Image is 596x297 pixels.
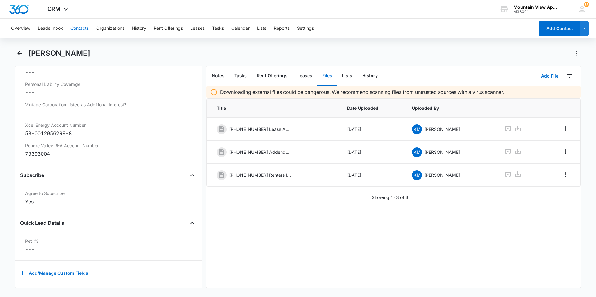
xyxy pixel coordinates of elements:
[220,88,504,96] p: Downloading external files could be dangerous. We recommend scanning files from untrusted sources...
[340,164,405,187] td: [DATE]
[292,66,317,86] button: Leases
[317,66,337,86] button: Files
[25,190,192,197] label: Agree to Subscribe
[20,119,197,140] div: Xcel Energy Account Number53-0012956299-8
[561,170,571,180] button: Overflow Menu
[47,6,61,12] span: CRM
[357,66,383,86] button: History
[424,126,460,132] p: [PERSON_NAME]
[539,21,580,36] button: Add Contact
[584,2,589,7] div: notifications count
[187,218,197,228] button: Close
[257,19,266,38] button: Lists
[229,66,252,86] button: Tasks
[212,19,224,38] button: Tasks
[25,101,192,108] label: Vintage Corporation Listed as Additional Interest?
[412,147,422,157] span: KM
[38,19,63,38] button: Leads Inbox
[25,238,192,244] label: Pet #3
[229,126,291,132] p: [PHONE_NUMBER] Lease Agreement.pdf
[25,150,192,157] div: 79393004
[412,124,422,134] span: KM
[20,235,197,255] div: Pet #3---
[412,170,422,180] span: KM
[25,198,192,205] div: Yes
[25,122,192,128] label: Xcel Energy Account Number
[229,172,291,178] p: [PHONE_NUMBER] Renters Insurance.pdf
[297,19,314,38] button: Settings
[571,48,581,58] button: Actions
[231,19,250,38] button: Calendar
[20,171,44,179] h4: Subscribe
[513,5,559,10] div: account name
[25,68,192,76] dd: ---
[526,69,565,83] button: Add File
[25,89,192,96] dd: ---
[372,194,408,201] p: Showing 1-3 of 3
[217,105,332,111] span: Title
[340,141,405,164] td: [DATE]
[25,109,192,117] dd: ---
[20,266,88,281] button: Add/Manage Custom Fields
[187,170,197,180] button: Close
[412,105,489,111] span: Uploaded By
[70,19,89,38] button: Contacts
[561,124,571,134] button: Overflow Menu
[252,66,292,86] button: Rent Offerings
[20,188,197,208] div: Agree to SubscribeYes
[11,19,30,38] button: Overview
[28,49,90,58] h1: [PERSON_NAME]
[20,78,197,99] div: Personal Liability Coverage---
[513,10,559,14] div: account id
[96,19,124,38] button: Organizations
[274,19,290,38] button: Reports
[347,105,397,111] span: Date Uploaded
[561,147,571,157] button: Overflow Menu
[154,19,183,38] button: Rent Offerings
[25,142,192,149] label: Poudre Valley REA Account Number
[132,19,146,38] button: History
[190,19,205,38] button: Leases
[25,130,192,137] div: 53-0012956299-8
[340,118,405,141] td: [DATE]
[20,99,197,119] div: Vintage Corporation Listed as Additional Interest?---
[584,2,589,7] span: 58
[424,172,460,178] p: [PERSON_NAME]
[15,48,25,58] button: Back
[565,71,575,81] button: Filters
[20,58,197,78] div: Insurance Policy End Date---
[25,246,192,253] dd: ---
[229,149,291,155] p: [PHONE_NUMBER] Addendums.pdf
[20,273,88,278] a: Add/Manage Custom Fields
[25,81,192,87] label: Personal Liability Coverage
[207,66,229,86] button: Notes
[20,219,64,227] h4: Quick Lead Details
[337,66,357,86] button: Lists
[20,140,197,160] div: Poudre Valley REA Account Number79393004
[424,149,460,155] p: [PERSON_NAME]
